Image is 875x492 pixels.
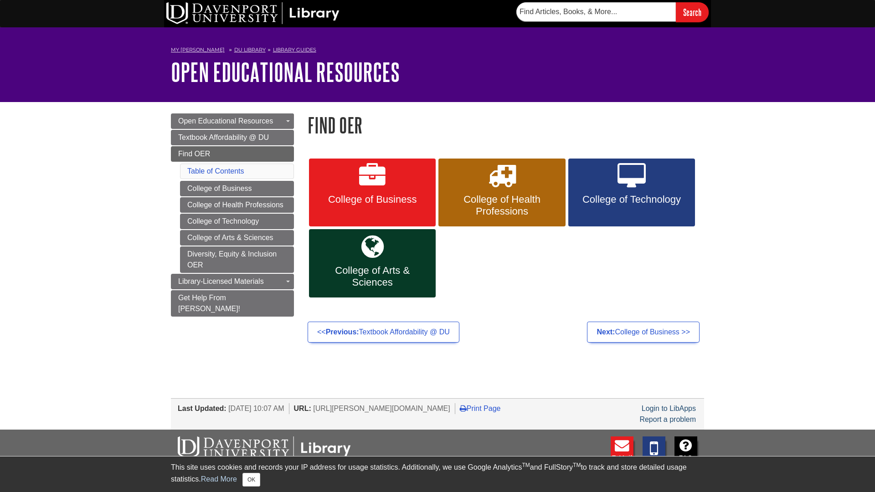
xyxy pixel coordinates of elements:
[171,462,704,487] div: This site uses cookies and records your IP address for usage statistics. Additionally, we use Goo...
[178,405,226,412] span: Last Updated:
[178,294,240,313] span: Get Help From [PERSON_NAME]!
[309,229,436,297] a: College of Arts & Sciences
[676,2,709,22] input: Search
[308,113,704,137] h1: Find OER
[316,265,429,288] span: College of Arts & Sciences
[294,405,311,412] span: URL:
[674,436,697,468] a: FAQ
[639,415,696,423] a: Report a problem
[171,46,225,54] a: My [PERSON_NAME]
[611,436,633,468] a: E-mail
[180,181,294,196] a: College of Business
[568,159,695,227] a: College of Technology
[178,150,210,158] span: Find OER
[178,117,273,125] span: Open Educational Resources
[171,274,294,289] a: Library-Licensed Materials
[597,328,615,336] strong: Next:
[201,475,237,483] a: Read More
[171,113,294,129] a: Open Educational Resources
[171,44,704,58] nav: breadcrumb
[180,246,294,273] a: Diversity, Equity & Inclusion OER
[171,113,294,317] div: Guide Page Menu
[522,462,530,468] sup: TM
[166,2,340,24] img: DU Library
[313,405,450,412] span: [URL][PERSON_NAME][DOMAIN_NAME]
[308,322,459,343] a: <<Previous:Textbook Affordability @ DU
[460,405,467,412] i: Print Page
[460,405,501,412] a: Print Page
[178,133,269,141] span: Textbook Affordability @ DU
[180,230,294,246] a: College of Arts & Sciences
[309,159,436,227] a: College of Business
[326,328,359,336] strong: Previous:
[516,2,709,22] form: Searches DU Library's articles, books, and more
[180,214,294,229] a: College of Technology
[438,159,565,227] a: College of Health Professions
[516,2,676,21] input: Find Articles, Books, & More...
[587,322,700,343] a: Next:College of Business >>
[242,473,260,487] button: Close
[171,146,294,162] a: Find OER
[234,46,266,53] a: DU Library
[575,194,688,205] span: College of Technology
[643,436,665,468] a: Text
[171,290,294,317] a: Get Help From [PERSON_NAME]!
[171,130,294,145] a: Textbook Affordability @ DU
[573,462,581,468] sup: TM
[316,194,429,205] span: College of Business
[180,197,294,213] a: College of Health Professions
[445,194,558,217] span: College of Health Professions
[187,167,244,175] a: Table of Contents
[273,46,316,53] a: Library Guides
[178,277,264,285] span: Library-Licensed Materials
[171,58,400,86] a: Open Educational Resources
[228,405,284,412] span: [DATE] 10:07 AM
[642,405,696,412] a: Login to LibApps
[178,436,351,460] img: DU Libraries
